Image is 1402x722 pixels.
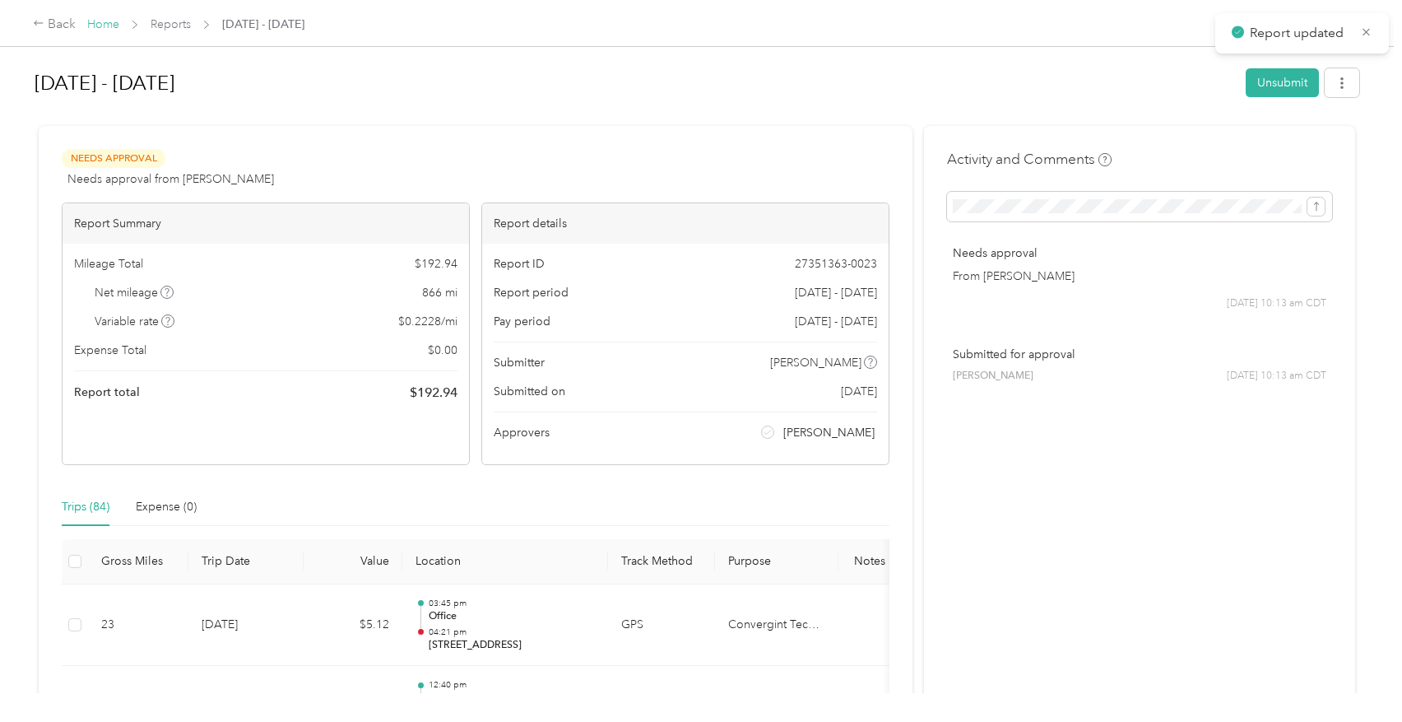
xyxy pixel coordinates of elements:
[95,313,175,330] span: Variable rate
[494,354,545,371] span: Submitter
[74,342,146,359] span: Expense Total
[953,346,1326,363] p: Submitted for approval
[136,498,197,516] div: Expense (0)
[88,585,188,667] td: 23
[1246,68,1319,97] button: Unsubmit
[429,609,595,624] p: Office
[482,203,889,244] div: Report details
[608,539,715,585] th: Track Method
[304,585,402,667] td: $5.12
[428,342,457,359] span: $ 0.00
[398,313,457,330] span: $ 0.2228 / mi
[608,585,715,667] td: GPS
[429,679,595,691] p: 12:40 pm
[715,585,838,667] td: Convergint Technologies
[87,17,119,31] a: Home
[1250,23,1349,44] p: Report updated
[1227,296,1326,311] span: [DATE] 10:13 am CDT
[222,16,304,33] span: [DATE] - [DATE]
[304,539,402,585] th: Value
[67,170,274,188] span: Needs approval from [PERSON_NAME]
[494,424,550,441] span: Approvers
[838,539,900,585] th: Notes
[953,369,1033,384] span: [PERSON_NAME]
[429,638,595,653] p: [STREET_ADDRESS]
[783,424,875,441] span: [PERSON_NAME]
[715,539,838,585] th: Purpose
[494,383,565,400] span: Submitted on
[33,15,76,35] div: Back
[188,585,304,667] td: [DATE]
[494,313,550,330] span: Pay period
[795,313,877,330] span: [DATE] - [DATE]
[415,255,457,272] span: $ 192.94
[95,284,174,301] span: Net mileage
[35,63,1234,103] h1: Sep 1 - 30, 2025
[62,498,109,516] div: Trips (84)
[1227,369,1326,384] span: [DATE] 10:13 am CDT
[795,284,877,301] span: [DATE] - [DATE]
[63,203,469,244] div: Report Summary
[429,691,595,706] p: [GEOGRAPHIC_DATA], [GEOGRAPHIC_DATA], [GEOGRAPHIC_DATA]
[953,245,1326,262] p: Needs approval
[74,384,140,401] span: Report total
[429,598,595,609] p: 03:45 pm
[947,149,1112,170] h4: Activity and Comments
[953,268,1326,285] p: From [PERSON_NAME]
[841,383,877,400] span: [DATE]
[422,284,457,301] span: 866 mi
[410,383,457,403] span: $ 192.94
[494,255,545,272] span: Report ID
[429,627,595,638] p: 04:21 pm
[74,255,143,272] span: Mileage Total
[402,539,608,585] th: Location
[151,17,191,31] a: Reports
[494,284,569,301] span: Report period
[188,539,304,585] th: Trip Date
[770,354,861,371] span: [PERSON_NAME]
[62,149,165,168] span: Needs Approval
[795,255,877,272] span: 27351363-0023
[1310,630,1402,722] iframe: Everlance-gr Chat Button Frame
[88,539,188,585] th: Gross Miles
